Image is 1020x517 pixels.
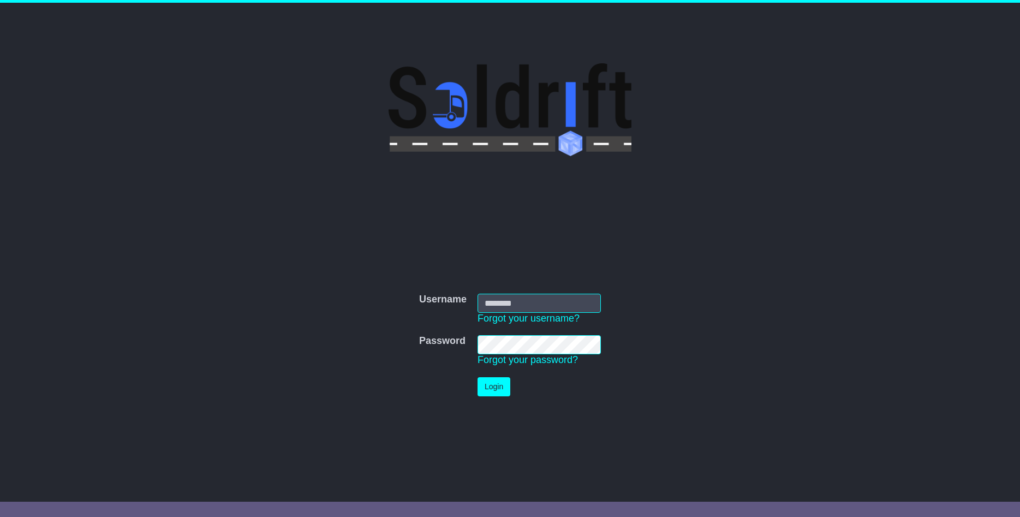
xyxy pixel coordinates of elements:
button: Login [478,377,510,396]
label: Password [419,335,466,347]
a: Forgot your username? [478,313,580,324]
img: Soldrift Pty Ltd [389,63,631,156]
label: Username [419,294,467,306]
a: Forgot your password? [478,354,578,365]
